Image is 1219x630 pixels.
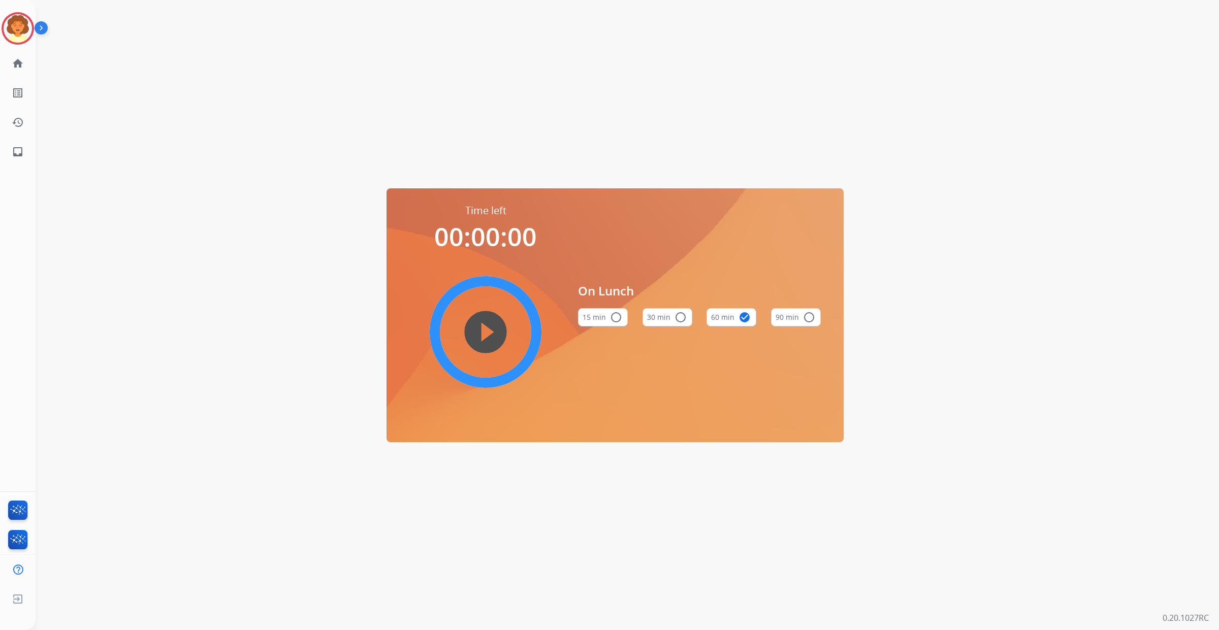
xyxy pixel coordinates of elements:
mat-icon: check_circle [739,311,751,323]
p: 0.20.1027RC [1163,612,1209,624]
mat-icon: inbox [12,146,24,158]
mat-icon: radio_button_unchecked [675,311,687,323]
mat-icon: list_alt [12,87,24,99]
mat-icon: radio_button_unchecked [803,311,815,323]
mat-icon: history [12,116,24,128]
mat-icon: radio_button_unchecked [610,311,622,323]
button: 90 min [771,308,821,326]
button: 15 min [578,308,628,326]
img: avatar [4,14,32,43]
span: On Lunch [578,282,821,300]
button: 30 min [643,308,692,326]
span: 00:00:00 [434,219,537,254]
mat-icon: play_circle_filled [479,326,492,338]
span: Time left [465,204,506,218]
mat-icon: home [12,57,24,70]
button: 60 min [707,308,756,326]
